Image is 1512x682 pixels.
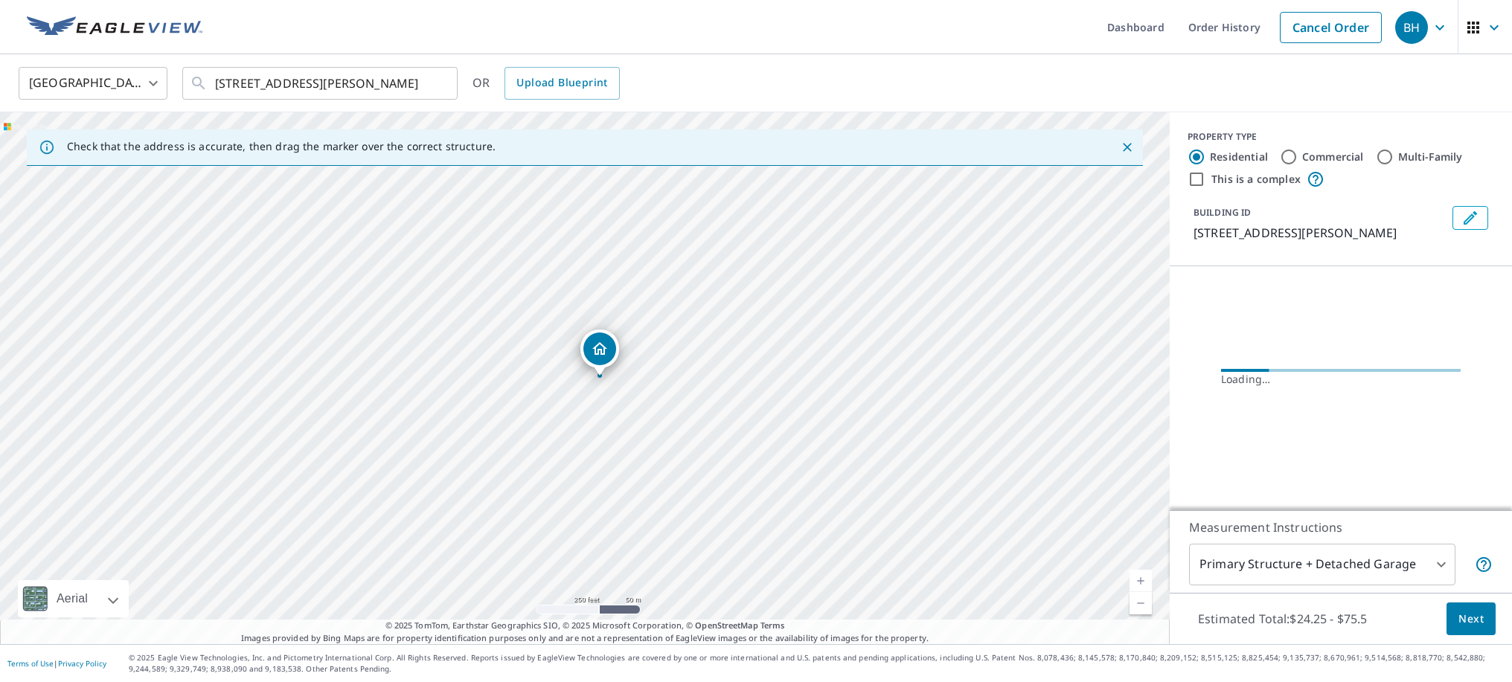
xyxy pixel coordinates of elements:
[1189,544,1455,585] div: Primary Structure + Detached Garage
[1210,149,1268,164] label: Residential
[1130,570,1152,592] a: Current Level 17, Zoom In
[1194,206,1251,219] p: BUILDING ID
[695,620,757,631] a: OpenStreetMap
[1447,602,1496,636] button: Next
[1194,224,1447,242] p: [STREET_ADDRESS][PERSON_NAME]
[1211,172,1301,187] label: This is a complex
[760,620,785,631] a: Terms
[1475,556,1493,573] span: Your report will include the primary structure and a detached garage if one exists.
[7,658,54,669] a: Terms of Use
[516,74,607,92] span: Upload Blueprint
[1186,602,1380,635] p: Estimated Total: $24.25 - $75.5
[1302,149,1364,164] label: Commercial
[215,62,427,104] input: Search by address or latitude-longitude
[1458,610,1484,628] span: Next
[7,659,106,668] p: |
[18,580,129,617] div: Aerial
[19,62,167,104] div: [GEOGRAPHIC_DATA]
[580,329,619,376] div: Dropped pin, building 1, Residential property, 2222 Jane St Pittsburgh, PA 15203
[1118,138,1137,157] button: Close
[504,67,619,100] a: Upload Blueprint
[58,658,106,669] a: Privacy Policy
[1452,206,1488,230] button: Edit building 1
[1221,372,1461,387] div: Loading…
[129,652,1505,675] p: © 2025 Eagle View Technologies, Inc. and Pictometry International Corp. All Rights Reserved. Repo...
[52,580,92,617] div: Aerial
[1130,592,1152,614] a: Current Level 17, Zoom Out
[385,620,785,632] span: © 2025 TomTom, Earthstar Geographics SIO, © 2025 Microsoft Corporation, ©
[472,67,620,100] div: OR
[1395,11,1428,44] div: BH
[1398,149,1463,164] label: Multi-Family
[1280,12,1382,43] a: Cancel Order
[1188,130,1494,144] div: PROPERTY TYPE
[27,16,202,39] img: EV Logo
[67,140,496,153] p: Check that the address is accurate, then drag the marker over the correct structure.
[1189,518,1493,536] p: Measurement Instructions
